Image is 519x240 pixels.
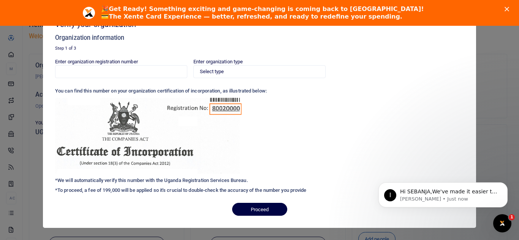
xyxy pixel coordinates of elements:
[55,45,76,51] small: Step 1 of 3
[101,5,424,20] div: 🎉 💳
[509,214,515,220] span: 1
[493,214,511,232] iframe: Intercom live chat
[55,187,464,193] h6: *To proceed, a fee of 199,000 will be applied so it's crucial to double-check the accuracy of the...
[83,7,95,19] img: Profile image for Aceng
[55,34,460,42] h5: Organization information
[109,13,402,20] b: The Xente Card Experience — better, refreshed, and ready to redefine your spending.
[55,177,464,184] h6: *We will automatically verify this number with the Uganda Registration Services Bureau.
[109,5,424,13] b: Get Ready! Something exciting and game-changing is coming back to [GEOGRAPHIC_DATA]!
[193,58,243,66] label: Enter organization type
[232,203,287,216] button: Proceed
[55,88,464,94] h6: You can find this number on your organization certification of incorporation, as illustrated below:
[55,98,244,174] img: certificate%20of%20incorp%20ug.png
[505,7,512,11] div: Close
[367,166,519,220] iframe: Intercom notifications message
[55,58,138,66] label: Enter organization registration number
